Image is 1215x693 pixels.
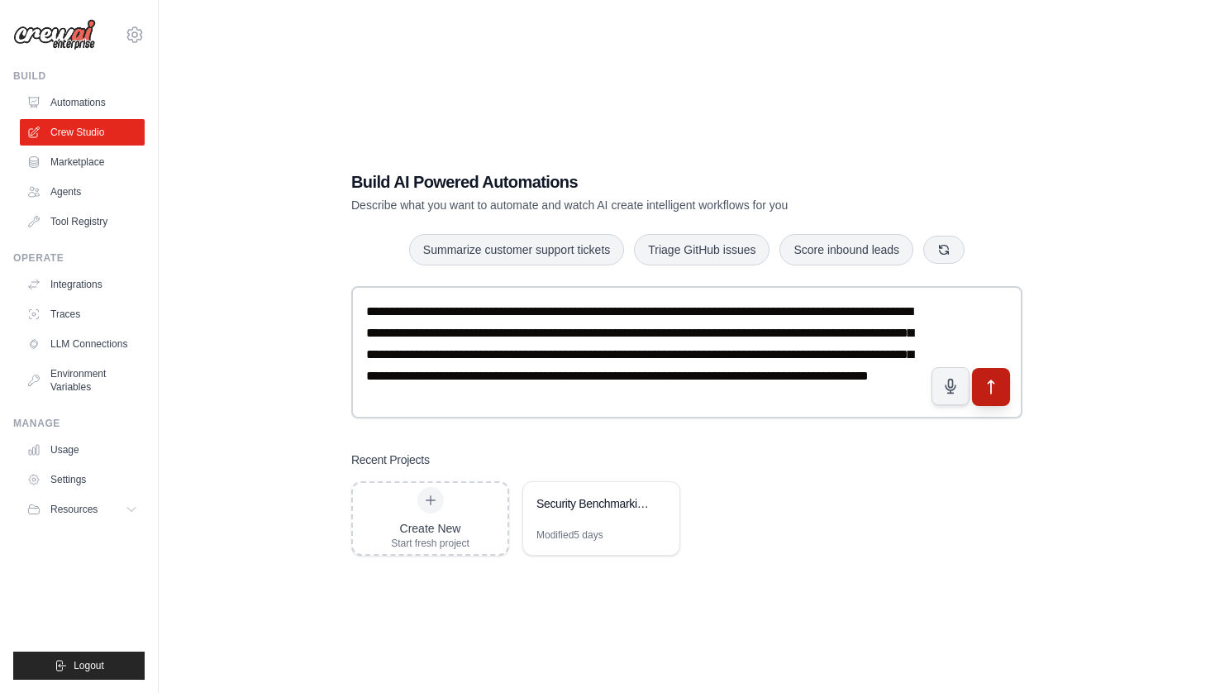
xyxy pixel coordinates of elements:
button: Logout [13,652,145,680]
button: Resources [20,496,145,523]
div: Security Benchmarking Intelligence Platform [536,495,650,512]
button: Triage GitHub issues [634,234,769,265]
a: Settings [20,466,145,493]
a: LLM Connections [20,331,145,357]
div: Start fresh project [391,537,469,550]
div: Build [13,69,145,83]
div: Modified 5 days [536,528,603,542]
a: Automations [20,89,145,116]
a: Usage [20,437,145,463]
a: Environment Variables [20,361,145,400]
span: Resources [50,503,98,516]
a: Crew Studio [20,119,145,146]
p: Describe what you want to automate and watch AI create intelligent workflows for you [351,197,907,213]
h3: Recent Projects [351,452,430,468]
button: Click to speak your automation idea [931,367,970,405]
button: Get new suggestions [923,236,965,264]
h1: Build AI Powered Automations [351,170,907,194]
img: Logo [13,19,96,50]
a: Traces [20,301,145,327]
span: Logout [74,659,104,672]
button: Score inbound leads [779,234,913,265]
div: Manage [13,417,145,430]
div: Create New [391,520,469,537]
div: Operate [13,251,145,265]
iframe: Chat Widget [1132,614,1215,693]
a: Integrations [20,271,145,298]
a: Agents [20,179,145,205]
a: Tool Registry [20,208,145,235]
button: Summarize customer support tickets [409,234,624,265]
a: Marketplace [20,149,145,175]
